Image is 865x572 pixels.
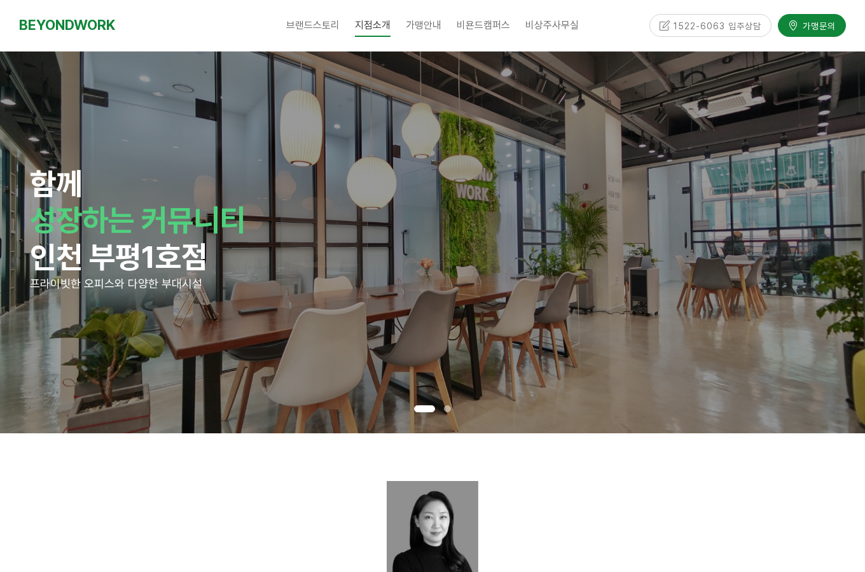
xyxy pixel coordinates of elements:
a: BEYONDWORK [19,13,115,37]
strong: 함께 [30,165,82,202]
a: 가맹문의 [778,14,846,36]
span: 가맹문의 [799,19,836,32]
a: 지점소개 [347,10,398,41]
strong: 인천 부평1호점 [30,239,207,276]
strong: 성장하는 커뮤니티 [30,202,246,239]
a: 비상주사무실 [518,10,586,41]
a: 가맹안내 [398,10,449,41]
span: 브랜드스토리 [286,19,340,31]
span: 지점소개 [355,13,391,37]
span: 프라이빗한 오피스와 다양한 부대시설 [30,277,202,290]
a: 브랜드스토리 [279,10,347,41]
a: 비욘드캠퍼스 [449,10,518,41]
span: 비욘드캠퍼스 [457,19,510,31]
span: 비상주사무실 [525,19,579,31]
span: 가맹안내 [406,19,441,31]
